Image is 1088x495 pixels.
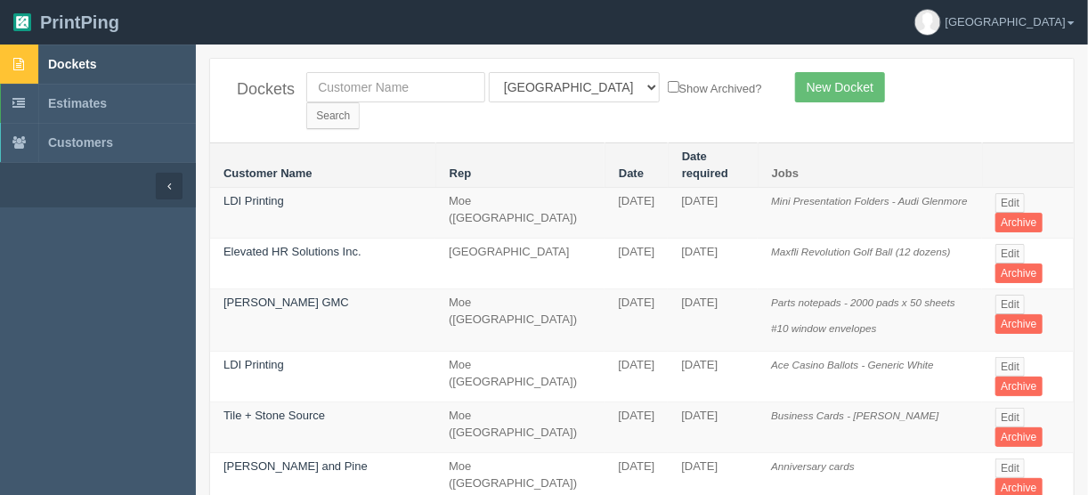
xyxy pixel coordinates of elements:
a: New Docket [795,72,885,102]
a: Archive [995,314,1042,334]
img: avatar_default-7531ab5dedf162e01f1e0bb0964e6a185e93c5c22dfe317fb01d7f8cd2b1632c.jpg [915,10,940,35]
i: #10 window envelopes [771,322,876,334]
a: Elevated HR Solutions Inc. [223,245,361,258]
a: [PERSON_NAME] and Pine [223,459,368,473]
img: logo-3e63b451c926e2ac314895c53de4908e5d424f24456219fb08d385ab2e579770.png [13,13,31,31]
h4: Dockets [237,81,280,99]
a: Edit [995,357,1025,377]
a: Customer Name [223,166,313,180]
a: Date required [682,150,728,180]
input: Search [306,102,360,129]
a: Edit [995,295,1025,314]
a: Archive [995,264,1042,283]
td: Moe ([GEOGRAPHIC_DATA]) [435,188,605,239]
a: Edit [995,458,1025,478]
a: Archive [995,213,1042,232]
a: Date [619,166,644,180]
th: Jobs [758,143,982,188]
a: Edit [995,193,1025,213]
input: Show Archived? [668,81,679,93]
a: Archive [995,377,1042,396]
td: Moe ([GEOGRAPHIC_DATA]) [435,289,605,352]
a: LDI Printing [223,358,284,371]
i: Ace Casino Ballots - Generic White [771,359,934,370]
td: [DATE] [605,239,668,289]
td: [DATE] [668,239,758,289]
td: Moe ([GEOGRAPHIC_DATA]) [435,402,605,453]
a: LDI Printing [223,194,284,207]
td: [DATE] [668,352,758,402]
a: Edit [995,244,1025,264]
td: [DATE] [605,352,668,402]
td: [DATE] [668,289,758,352]
span: Dockets [48,57,96,71]
td: Moe ([GEOGRAPHIC_DATA]) [435,352,605,402]
td: [GEOGRAPHIC_DATA] [435,239,605,289]
a: Tile + Stone Source [223,409,325,422]
td: [DATE] [668,188,758,239]
i: Parts notepads - 2000 pads x 50 sheets [771,296,955,308]
a: Archive [995,427,1042,447]
input: Customer Name [306,72,485,102]
i: Mini Presentation Folders - Audi Glenmore [771,195,967,207]
i: Maxfli Revolution Golf Ball (12 dozens) [771,246,950,257]
span: Customers [48,135,113,150]
label: Show Archived? [668,77,762,98]
a: [PERSON_NAME] GMC [223,296,349,309]
i: Business Cards - [PERSON_NAME] [771,410,938,421]
td: [DATE] [668,402,758,453]
td: [DATE] [605,188,668,239]
td: [DATE] [605,289,668,352]
span: Estimates [48,96,107,110]
a: Edit [995,408,1025,427]
td: [DATE] [605,402,668,453]
a: Rep [450,166,472,180]
i: Anniversary cards [771,460,855,472]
